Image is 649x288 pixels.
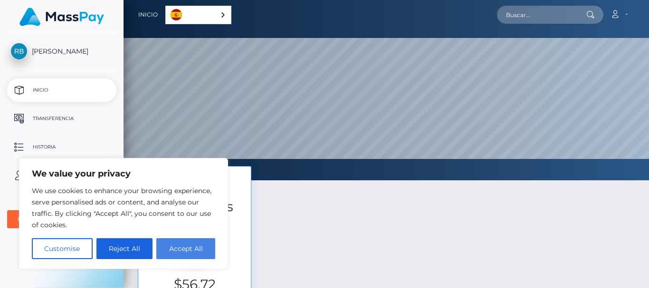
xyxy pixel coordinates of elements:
p: Perfil del usuario [11,168,113,183]
aside: Language selected: Español [165,6,231,24]
button: Reject All [96,238,153,259]
button: Accept All [156,238,215,259]
a: Transferencia [7,107,116,130]
button: Customise [32,238,93,259]
span: [PERSON_NAME] [7,47,116,56]
div: We value your privacy [19,158,228,269]
div: Language [165,6,231,24]
p: Inicio [11,83,113,97]
div: User Agreements [18,215,95,223]
p: We use cookies to enhance your browsing experience, serve personalised ads or content, and analys... [32,185,215,231]
img: MassPay [19,8,104,26]
a: Inicio [7,78,116,102]
p: We value your privacy [32,168,215,179]
a: Español [166,6,231,24]
p: Transferencia [11,111,113,126]
p: Historia [11,140,113,154]
input: Buscar... [497,6,586,24]
a: Perfil del usuario [7,164,116,187]
button: User Agreements [7,210,116,228]
a: Historia [7,135,116,159]
a: Inicio [138,5,158,25]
